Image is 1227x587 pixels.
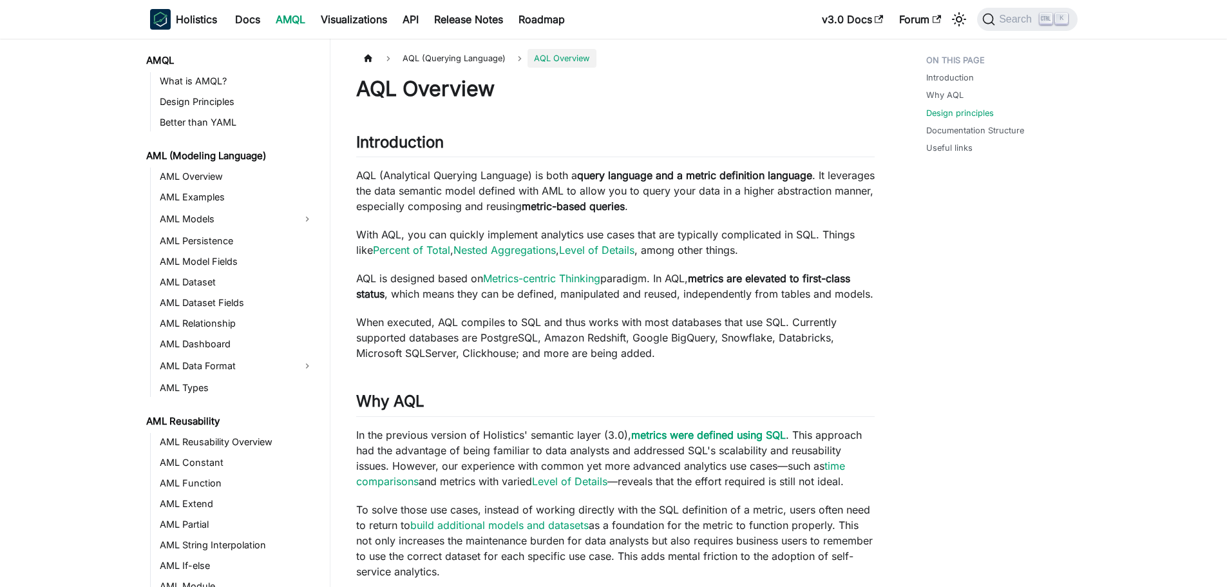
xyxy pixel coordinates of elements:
a: What is AMQL? [156,72,319,90]
a: AMQL [142,52,319,70]
a: Level of Details [532,475,607,488]
p: AQL (Analytical Querying Language) is both a . It leverages the data semantic model defined with ... [356,168,875,214]
a: API [395,9,426,30]
a: Better than YAML [156,113,319,131]
a: time comparisons [356,459,845,488]
button: Expand sidebar category 'AML Data Format' [296,356,319,376]
p: AQL is designed based on paradigm. In AQL, , which means they can be defined, manipulated and reu... [356,271,875,302]
strong: metric-based queries [522,200,625,213]
kbd: K [1055,13,1068,24]
a: Roadmap [511,9,573,30]
span: Search [995,14,1040,25]
a: Visualizations [313,9,395,30]
a: Docs [227,9,268,30]
a: Release Notes [426,9,511,30]
a: Metrics-centric Thinking [483,272,600,285]
nav: Breadcrumbs [356,49,875,68]
a: AML Reusability Overview [156,433,319,451]
a: AML Relationship [156,314,319,332]
span: AQL Overview [528,49,596,68]
a: build additional models and datasets [410,519,589,532]
a: AML Persistence [156,232,319,250]
a: Introduction [926,72,974,84]
p: In the previous version of Holistics' semantic layer (3.0), . This approach had the advantage of ... [356,427,875,489]
a: v3.0 Docs [814,9,891,30]
a: Forum [891,9,949,30]
button: Switch between dark and light mode (currently light mode) [949,9,969,30]
a: Nested Aggregations [453,244,556,256]
a: AML If-else [156,557,319,575]
a: AML Dashboard [156,335,319,353]
b: Holistics [176,12,217,27]
a: Home page [356,49,381,68]
a: AML (Modeling Language) [142,147,319,165]
a: Level of Details [559,244,634,256]
a: AMQL [268,9,313,30]
a: Useful links [926,142,973,154]
a: AML Data Format [156,356,296,376]
p: With AQL, you can quickly implement analytics use cases that are typically complicated in SQL. Th... [356,227,875,258]
a: AML Types [156,379,319,397]
a: AML Function [156,474,319,492]
a: AML Partial [156,515,319,534]
p: When executed, AQL compiles to SQL and thus works with most databases that use SQL. Currently sup... [356,314,875,361]
a: Documentation Structure [926,124,1024,137]
a: Percent of Total [373,244,450,256]
h1: AQL Overview [356,76,875,102]
a: AML Reusability [142,412,319,430]
a: AML Dataset Fields [156,294,319,312]
a: Why AQL [926,89,964,101]
a: AML Examples [156,188,319,206]
strong: query language and a metric definition language [577,169,812,182]
a: AML Dataset [156,273,319,291]
a: Design principles [926,107,994,119]
a: AML Constant [156,454,319,472]
p: To solve those use cases, instead of working directly with the SQL definition of a metric, users ... [356,502,875,579]
a: AML String Interpolation [156,536,319,554]
a: AML Model Fields [156,253,319,271]
h2: Why AQL [356,392,875,416]
a: metrics were defined using SQL [631,428,786,441]
img: Holistics [150,9,171,30]
button: Search (Ctrl+K) [977,8,1077,31]
span: AQL (Querying Language) [396,49,512,68]
button: Expand sidebar category 'AML Models' [296,209,319,229]
nav: Docs sidebar [137,39,330,587]
a: AML Models [156,209,296,229]
a: Design Principles [156,93,319,111]
h2: Introduction [356,133,875,157]
a: AML Extend [156,495,319,513]
a: HolisticsHolistics [150,9,217,30]
a: AML Overview [156,168,319,186]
